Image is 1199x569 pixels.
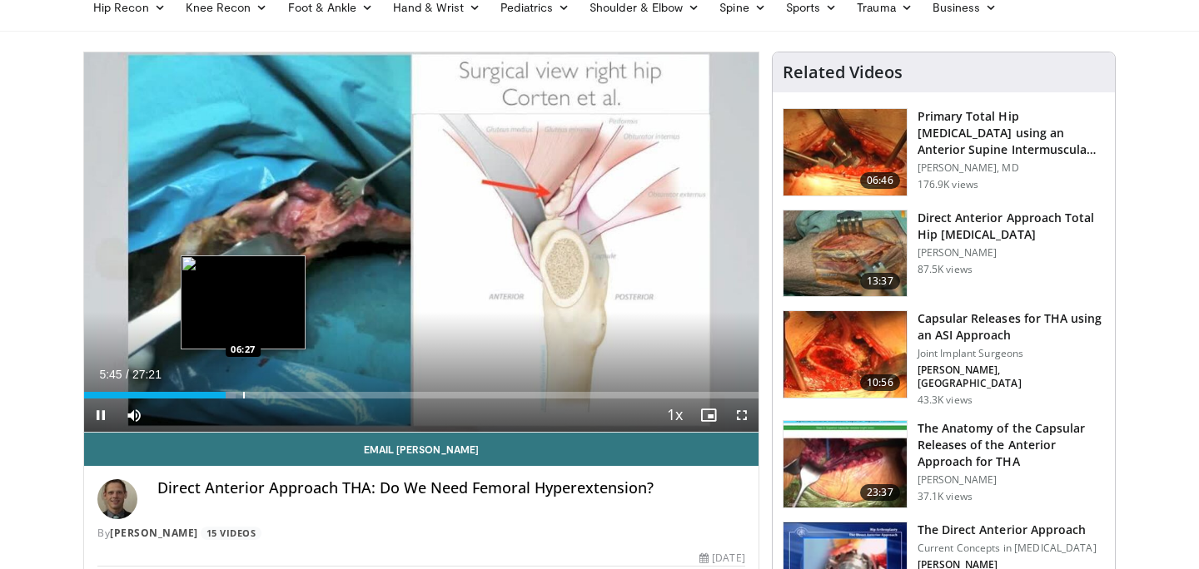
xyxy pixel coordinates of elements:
a: [PERSON_NAME] [110,526,198,540]
p: [PERSON_NAME] [918,473,1105,487]
h3: The Anatomy of the Capsular Releases of the Anterior Approach for THA [918,420,1105,470]
span: 23:37 [860,484,900,501]
p: 87.5K views [918,263,973,276]
h3: Direct Anterior Approach Total Hip [MEDICAL_DATA] [918,210,1105,243]
a: 10:56 Capsular Releases for THA using an ASI Approach Joint Implant Surgeons [PERSON_NAME], [GEOG... [783,310,1105,407]
a: 15 Videos [201,527,261,541]
p: [PERSON_NAME], [GEOGRAPHIC_DATA] [918,364,1105,390]
a: 06:46 Primary Total Hip [MEDICAL_DATA] using an Anterior Supine Intermuscula… [PERSON_NAME], MD 1... [783,108,1105,196]
h3: The Direct Anterior Approach [918,522,1097,538]
span: 10:56 [860,374,900,391]
p: [PERSON_NAME], MD [918,161,1105,175]
a: 23:37 The Anatomy of the Capsular Releases of the Anterior Approach for THA [PERSON_NAME] 37.1K v... [783,420,1105,508]
span: 27:21 [132,368,162,381]
p: 176.9K views [918,178,978,191]
video-js: Video Player [84,52,759,433]
button: Enable picture-in-picture mode [692,398,725,432]
div: Progress Bar [84,392,759,398]
h3: Capsular Releases for THA using an ASI Approach [918,310,1105,344]
p: 37.1K views [918,490,973,503]
p: Joint Implant Surgeons [918,347,1105,360]
img: 263423_3.png.150x105_q85_crop-smart_upscale.jpg [784,109,907,195]
button: Playback Rate [659,398,692,432]
h4: Direct Anterior Approach THA: Do We Need Femoral Hyperextension? [157,479,745,497]
h3: Primary Total Hip [MEDICAL_DATA] using an Anterior Supine Intermuscula… [918,108,1105,158]
div: [DATE] [699,551,744,566]
button: Pause [84,398,117,432]
img: Avatar [97,479,137,519]
p: 43.3K views [918,393,973,407]
span: 13:37 [860,273,900,289]
span: 06:46 [860,172,900,189]
img: image.jpeg [181,255,306,349]
button: Fullscreen [725,398,759,432]
img: 314571_3.png.150x105_q85_crop-smart_upscale.jpg [784,311,907,398]
span: / [126,368,129,381]
a: Email [PERSON_NAME] [84,433,759,466]
img: 294118_0000_1.png.150x105_q85_crop-smart_upscale.jpg [784,210,907,297]
a: 13:37 Direct Anterior Approach Total Hip [MEDICAL_DATA] [PERSON_NAME] 87.5K views [783,210,1105,298]
span: 5:45 [99,368,122,381]
img: c4ab79f4-af1a-4690-87a6-21f275021fd0.150x105_q85_crop-smart_upscale.jpg [784,421,907,507]
button: Mute [117,398,151,432]
p: Current Concepts in [MEDICAL_DATA] [918,542,1097,555]
p: [PERSON_NAME] [918,246,1105,260]
h4: Related Videos [783,62,903,82]
div: By [97,526,745,541]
